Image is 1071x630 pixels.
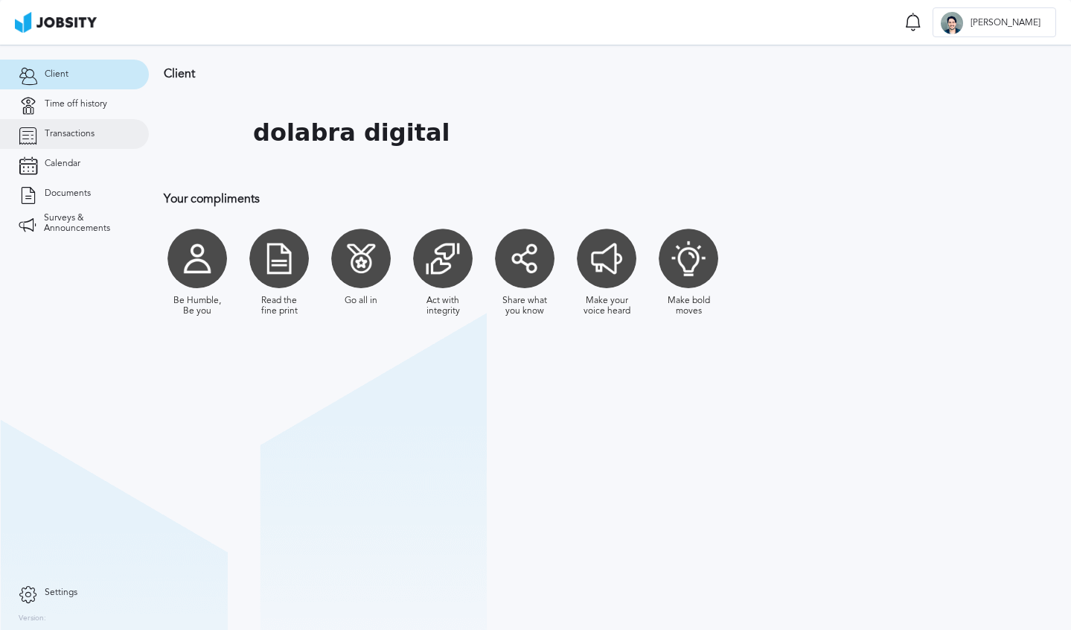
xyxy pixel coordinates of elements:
div: Go all in [345,296,377,306]
div: Share what you know [499,296,551,316]
span: Documents [45,188,91,199]
span: Settings [45,588,77,598]
div: Be Humble, Be you [171,296,223,316]
img: ab4bad089aa723f57921c736e9817d99.png [15,12,97,33]
div: Make your voice heard [581,296,633,316]
div: Act with integrity [417,296,469,316]
button: B[PERSON_NAME] [933,7,1056,37]
div: B [941,12,963,34]
span: Surveys & Announcements [44,213,130,234]
span: [PERSON_NAME] [963,18,1048,28]
label: Version: [19,614,46,623]
span: Time off history [45,99,107,109]
span: Calendar [45,159,80,169]
h3: Client [164,67,971,80]
span: Transactions [45,129,95,139]
h1: dolabra digital [253,119,450,147]
h3: Your compliments [164,192,971,206]
div: Read the fine print [253,296,305,316]
span: Client [45,69,68,80]
div: Make bold moves [662,296,714,316]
